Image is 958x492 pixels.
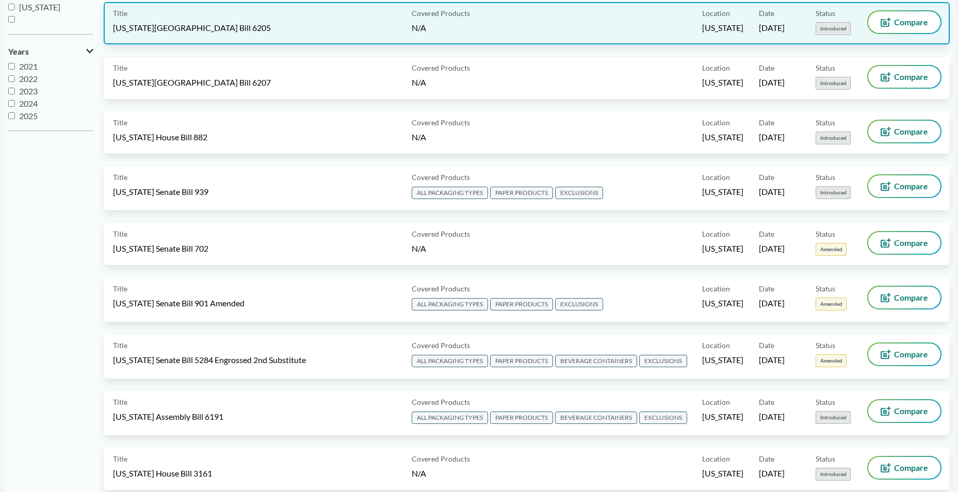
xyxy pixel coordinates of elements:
[702,22,743,34] span: [US_STATE]
[702,8,730,19] span: Location
[412,298,488,310] span: ALL PACKAGING TYPES
[113,283,127,294] span: Title
[868,343,940,365] button: Compare
[412,453,470,464] span: Covered Products
[113,22,271,34] span: [US_STATE][GEOGRAPHIC_DATA] Bill 6205
[816,243,847,256] span: Amended
[816,283,835,294] span: Status
[868,287,940,308] button: Compare
[759,172,774,183] span: Date
[816,172,835,183] span: Status
[412,187,488,199] span: ALL PACKAGING TYPES
[412,283,470,294] span: Covered Products
[759,453,774,464] span: Date
[113,411,223,422] span: [US_STATE] Assembly Bill 6191
[702,186,743,198] span: [US_STATE]
[412,355,488,367] span: ALL PACKAGING TYPES
[8,4,15,10] input: [US_STATE]
[19,74,38,84] span: 2022
[8,16,15,23] input: [GEOGRAPHIC_DATA]
[19,86,38,96] span: 2023
[113,354,306,366] span: [US_STATE] Senate Bill 5284 Engrossed 2nd Substitute
[759,354,785,366] span: [DATE]
[702,62,730,73] span: Location
[555,298,603,310] span: EXCLUSIONS
[759,228,774,239] span: Date
[490,412,553,424] span: PAPER PRODUCTS
[894,18,928,26] span: Compare
[759,186,785,198] span: [DATE]
[8,75,15,82] input: 2022
[759,243,785,254] span: [DATE]
[759,77,785,88] span: [DATE]
[412,228,470,239] span: Covered Products
[113,340,127,351] span: Title
[702,354,743,366] span: [US_STATE]
[894,407,928,415] span: Compare
[412,340,470,351] span: Covered Products
[412,468,426,478] span: N/A
[702,77,743,88] span: [US_STATE]
[816,354,847,367] span: Amended
[113,453,127,464] span: Title
[868,175,940,197] button: Compare
[639,412,687,424] span: EXCLUSIONS
[702,468,743,479] span: [US_STATE]
[412,172,470,183] span: Covered Products
[702,132,743,143] span: [US_STATE]
[816,22,851,35] span: Introduced
[759,340,774,351] span: Date
[113,117,127,128] span: Title
[816,117,835,128] span: Status
[816,453,835,464] span: Status
[8,100,15,107] input: 2024
[894,182,928,190] span: Compare
[412,132,426,142] span: N/A
[412,62,470,73] span: Covered Products
[816,340,835,351] span: Status
[490,187,553,199] span: PAPER PRODUCTS
[639,355,687,367] span: EXCLUSIONS
[759,132,785,143] span: [DATE]
[555,187,603,199] span: EXCLUSIONS
[412,23,426,32] span: N/A
[19,61,38,71] span: 2021
[113,243,208,254] span: [US_STATE] Senate Bill 702
[868,457,940,479] button: Compare
[759,62,774,73] span: Date
[702,283,730,294] span: Location
[702,228,730,239] span: Location
[759,22,785,34] span: [DATE]
[412,8,470,19] span: Covered Products
[490,298,553,310] span: PAPER PRODUCTS
[868,66,940,88] button: Compare
[412,243,426,253] span: N/A
[702,117,730,128] span: Location
[816,411,851,424] span: Introduced
[894,127,928,136] span: Compare
[868,232,940,254] button: Compare
[816,298,847,310] span: Amended
[894,464,928,472] span: Compare
[702,243,743,254] span: [US_STATE]
[19,2,60,12] span: [US_STATE]
[412,117,470,128] span: Covered Products
[113,172,127,183] span: Title
[113,228,127,239] span: Title
[8,43,93,60] button: Years
[868,121,940,142] button: Compare
[490,355,553,367] span: PAPER PRODUCTS
[8,63,15,70] input: 2021
[702,411,743,422] span: [US_STATE]
[894,350,928,358] span: Compare
[19,99,38,108] span: 2024
[894,239,928,247] span: Compare
[759,283,774,294] span: Date
[816,468,851,481] span: Introduced
[8,112,15,119] input: 2025
[816,228,835,239] span: Status
[816,8,835,19] span: Status
[19,111,38,121] span: 2025
[816,397,835,407] span: Status
[113,132,207,143] span: [US_STATE] House Bill 882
